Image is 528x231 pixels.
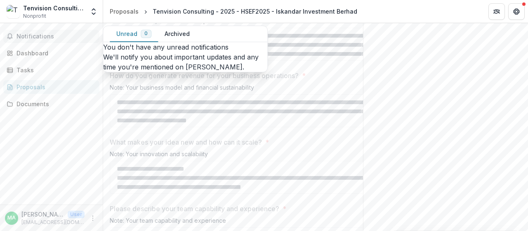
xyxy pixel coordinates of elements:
[3,30,99,43] button: Notifications
[16,66,93,74] div: Tasks
[110,137,262,147] p: What makes your idea new and how can it scale?
[110,26,158,42] button: Unread
[21,210,64,219] p: [PERSON_NAME]
[110,84,374,94] div: Note: Your business model and financial sustainability
[88,213,98,223] button: More
[3,46,99,60] a: Dashboard
[7,5,20,18] img: Tenvision Consulting
[21,219,85,226] p: [EMAIL_ADDRESS][DOMAIN_NAME]
[144,31,148,36] span: 0
[3,63,99,77] a: Tasks
[110,204,279,214] p: Please describe your team capability and experience?
[153,7,357,16] div: Tenvision Consulting - 2025 - HSEF2025 - Iskandar Investment Berhad
[103,42,267,52] p: You don't have any unread notifications
[158,26,196,42] button: Archived
[106,5,361,17] nav: breadcrumb
[106,5,142,17] a: Proposals
[110,217,374,227] div: Note: Your team capability and experience
[16,49,93,57] div: Dashboard
[16,100,93,108] div: Documents
[23,12,46,20] span: Nonprofit
[103,52,267,72] p: We'll notify you about important updates and any time you're mentioned on [PERSON_NAME].
[16,33,96,40] span: Notifications
[110,7,139,16] div: Proposals
[508,3,525,20] button: Get Help
[68,211,85,218] p: User
[3,97,99,111] a: Documents
[88,3,99,20] button: Open entity switcher
[16,83,93,91] div: Proposals
[7,215,16,221] div: Mohd Faizal Bin Ayob
[488,3,505,20] button: Partners
[23,4,85,12] div: Tenvision Consulting
[110,71,299,81] p: How do you generate revenue for your business operations?
[3,80,99,94] a: Proposals
[110,150,374,161] div: Note: Your innovation and scalability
